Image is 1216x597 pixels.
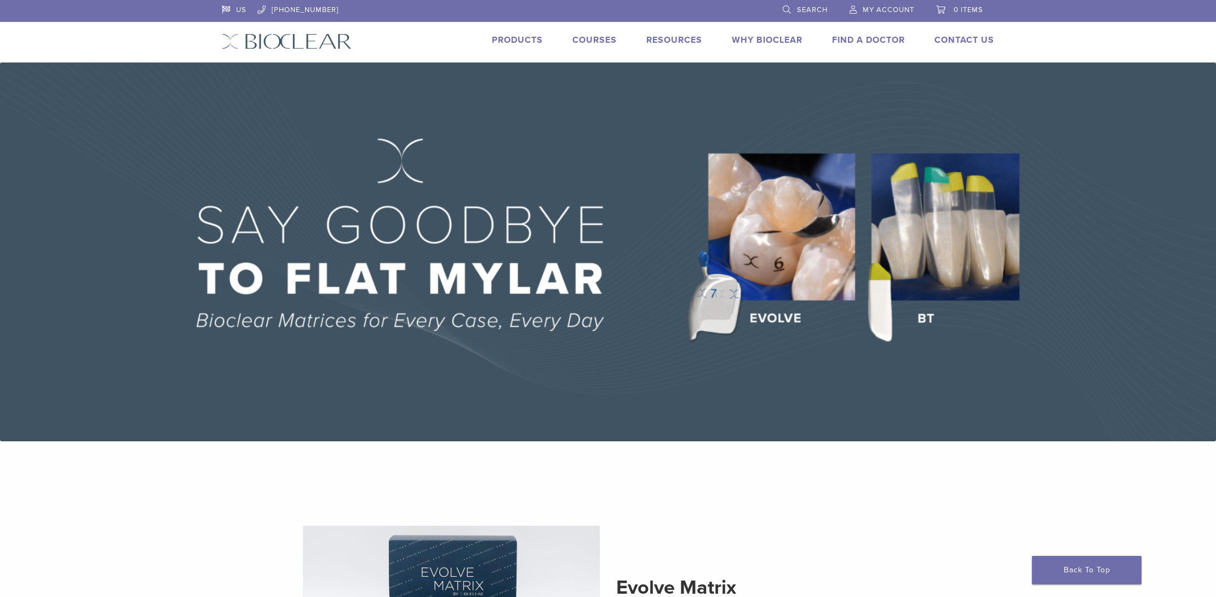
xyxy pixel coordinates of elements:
span: Search [797,5,828,14]
a: Contact Us [934,35,994,46]
a: Products [492,35,543,46]
img: Bioclear [222,33,352,49]
a: Why Bioclear [732,35,802,46]
span: My Account [863,5,914,14]
a: Courses [572,35,617,46]
a: Find A Doctor [832,35,905,46]
span: 0 items [954,5,983,14]
a: Back To Top [1032,556,1142,584]
a: Resources [646,35,702,46]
